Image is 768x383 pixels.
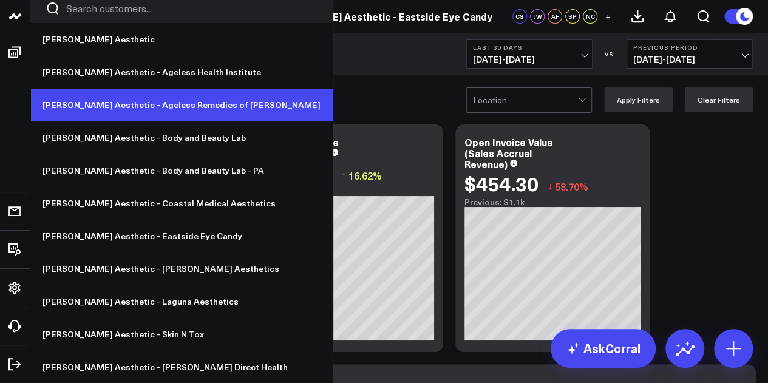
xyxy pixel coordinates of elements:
a: [PERSON_NAME] Aesthetic - Ageless Health Institute [30,56,333,89]
a: [PERSON_NAME] Aesthetic - [PERSON_NAME] Aesthetics [30,253,333,285]
a: [PERSON_NAME] Aesthetic - Skin N Tox [30,318,333,351]
div: Previous: $460.49 [258,186,434,196]
input: Search customers input [66,2,318,15]
button: Search customers button [46,1,60,16]
span: + [605,12,611,21]
span: ↓ [548,178,552,194]
button: + [600,9,615,24]
a: [PERSON_NAME] Aesthetic - Eastside Eye Candy [261,10,492,23]
b: Previous Period [633,44,746,51]
span: 16.62% [348,169,382,182]
a: [PERSON_NAME] Aesthetic - Body and Beauty Lab [30,121,333,154]
div: SP [565,9,580,24]
button: Previous Period[DATE]-[DATE] [627,39,753,69]
a: [PERSON_NAME] Aesthetic - Coastal Medical Aesthetics [30,187,333,220]
b: Last 30 Days [473,44,586,51]
a: [PERSON_NAME] Aesthetic - Laguna Aesthetics [30,285,333,318]
div: Previous: $1.1k [464,197,641,207]
div: CS [512,9,527,24]
div: AF [548,9,562,24]
button: Clear Filters [685,87,753,112]
button: Last 30 Days[DATE]-[DATE] [466,39,593,69]
div: VS [599,50,620,58]
a: [PERSON_NAME] Aesthetic - Body and Beauty Lab - PA [30,154,333,187]
span: [DATE] - [DATE] [633,55,746,64]
span: ↑ [341,168,346,183]
a: [PERSON_NAME] Aesthetic [30,23,333,56]
button: Apply Filters [604,87,673,112]
div: NC [583,9,597,24]
div: Open Invoice Value (Sales Accrual Revenue) [464,135,553,171]
a: AskCorral [551,329,656,368]
span: 58.70% [555,180,588,193]
a: [PERSON_NAME] Aesthetic - Ageless Remedies of [PERSON_NAME] [30,89,333,121]
div: $454.30 [464,172,539,194]
a: [PERSON_NAME] Aesthetic - Eastside Eye Candy [30,220,333,253]
div: JW [530,9,545,24]
span: [DATE] - [DATE] [473,55,586,64]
